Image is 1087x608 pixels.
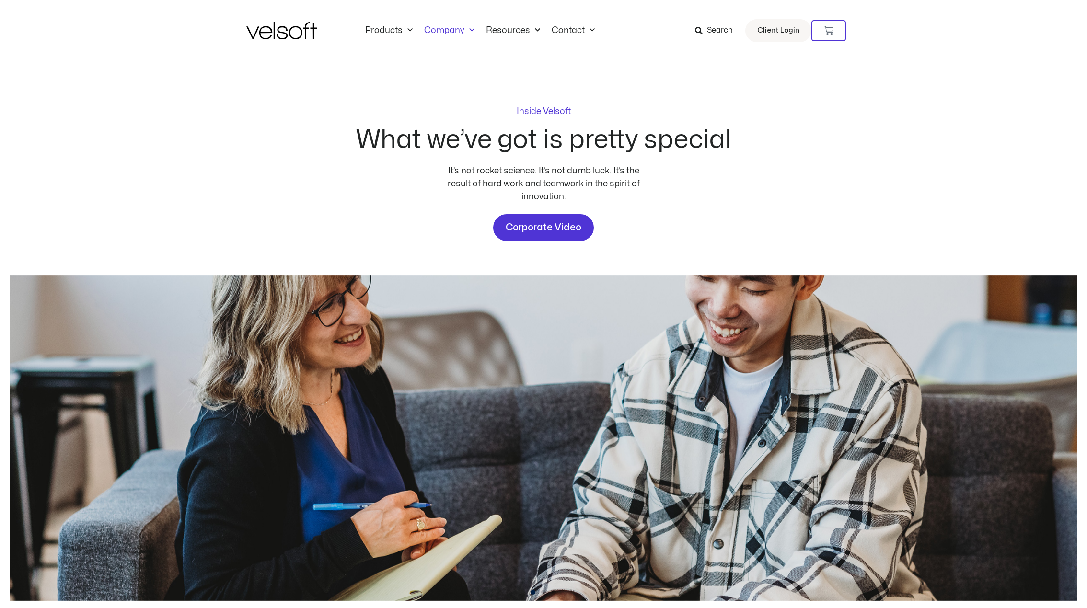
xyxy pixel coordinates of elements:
[546,25,601,36] a: ContactMenu Toggle
[695,23,740,39] a: Search
[493,214,594,241] a: Corporate Video
[418,25,480,36] a: CompanyMenu Toggle
[359,25,601,36] nav: Menu
[246,22,317,39] img: Velsoft Training Materials
[531,590,535,595] span: Go to slide 1
[480,25,546,36] a: ResourcesMenu Toggle
[541,590,546,595] span: Go to slide 2
[745,19,811,42] a: Client Login
[552,590,556,595] span: Go to slide 3
[707,24,733,37] span: Search
[359,25,418,36] a: ProductsMenu Toggle
[10,275,1077,601] div: 1 / 3
[517,107,571,116] p: Inside Velsoft
[443,164,644,203] div: It’s not rocket science. It’s not dumb luck. It’s the result of hard work and teamwork in the spi...
[506,220,581,235] span: Corporate Video
[10,275,1077,601] div: Slides
[356,127,731,153] h2: What we’ve got is pretty special
[757,24,799,37] span: Client Login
